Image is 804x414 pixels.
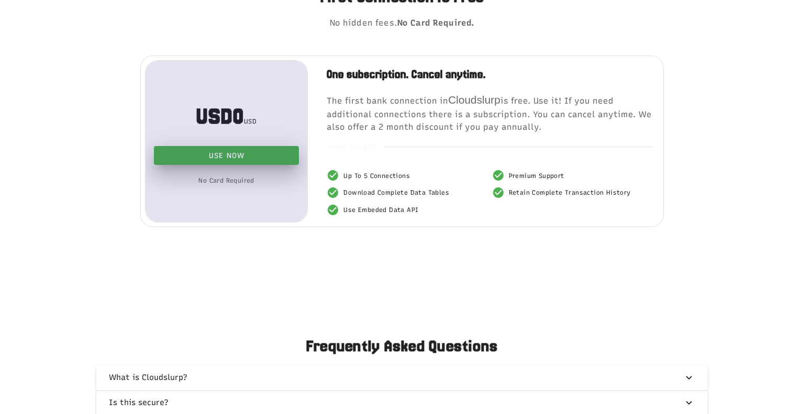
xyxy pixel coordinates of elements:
p: Frequently Asked Questions [25,336,779,357]
span: USD [244,118,256,125]
h2: One subscription. Cancel anytime. [327,66,653,83]
span: What you get [327,142,376,152]
div: No Card Required [172,175,281,186]
a: Use Now [154,146,299,165]
span: Cloudslurp [448,94,500,106]
button: What is Cloudslurp? [96,365,708,390]
div: USD0 [196,103,256,129]
span: Retain Complete Transaction History [509,189,631,196]
span: Download Complete Data Tables [343,189,449,196]
b: No Card Required. [397,18,475,28]
span: Use Now [208,151,245,160]
span: Use Embeded Data API [343,206,418,214]
span: Up To 5 Connections [343,172,410,180]
span: Premium Support [509,172,564,180]
p: No hidden fees. [219,16,585,30]
p: The first bank connection in is free. Use it! If you need additional connections there is a subsc... [327,92,653,133]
